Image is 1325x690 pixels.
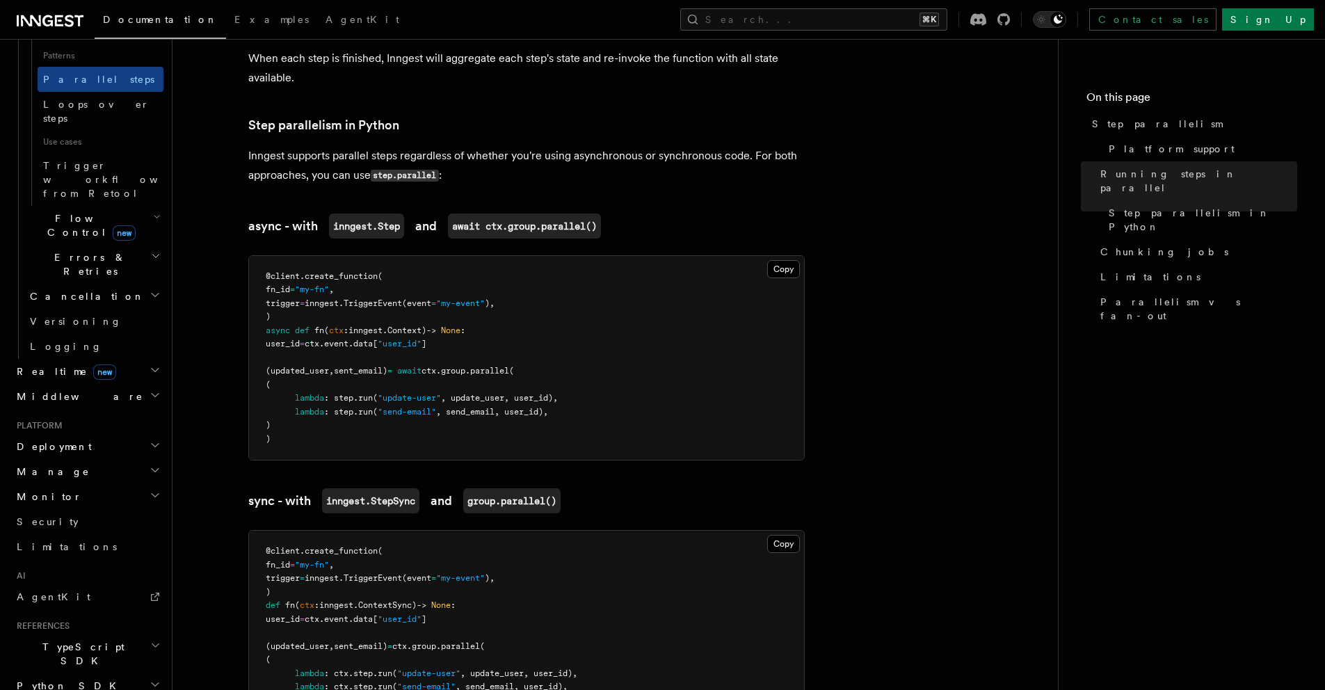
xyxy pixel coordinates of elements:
span: new [93,364,116,380]
a: Limitations [1095,264,1297,289]
button: Manage [11,459,163,484]
span: Manage [11,465,90,479]
span: [ [373,339,378,348]
span: ( [295,600,300,610]
kbd: ⌘K [920,13,939,26]
span: run [358,407,373,417]
span: Limitations [17,541,117,552]
span: def [295,326,310,335]
a: Security [11,509,163,534]
span: ), [485,298,495,308]
span: ] [421,339,426,348]
p: Inngest supports parallel steps regardless of whether you're using asynchronous or synchronous co... [248,146,805,186]
button: Flow Controlnew [24,206,163,245]
span: Documentation [103,14,218,25]
span: data [353,339,373,348]
span: Limitations [1100,270,1200,284]
span: ctx [305,614,319,624]
code: await ctx.group.parallel() [448,214,601,239]
code: group.parallel() [463,488,561,513]
span: "my-event" [436,298,485,308]
span: create_function [305,546,378,556]
span: "my-fn" [295,284,329,294]
button: Errors & Retries [24,245,163,284]
span: Versioning [30,316,122,327]
span: = [431,573,436,583]
span: ( [392,668,397,678]
span: fn_id [266,560,290,570]
span: : [314,600,319,610]
span: "my-event" [436,573,485,583]
a: Documentation [95,4,226,39]
span: event [324,614,348,624]
span: parallel [441,641,480,651]
span: data [353,614,373,624]
span: trigger [266,298,300,308]
span: AgentKit [17,591,90,602]
span: ctx [300,600,314,610]
span: inngest. [305,298,344,308]
span: None [441,326,460,335]
span: (event [402,298,431,308]
span: [ [373,614,378,624]
span: group [412,641,436,651]
span: ), [485,573,495,583]
span: Parallelism vs fan-out [1100,295,1297,323]
span: Errors & Retries [24,250,151,278]
span: : step. [324,393,358,403]
button: Copy [767,260,800,278]
a: AgentKit [11,584,163,609]
span: Flow Control [24,211,153,239]
span: fn_id [266,284,290,294]
span: "update-user" [378,393,441,403]
span: ctx [392,641,407,651]
a: Platform support [1103,136,1297,161]
span: ( [373,407,378,417]
span: ) [266,434,271,444]
span: "my-fn" [295,560,329,570]
span: run [378,668,392,678]
a: Limitations [11,534,163,559]
a: Step parallelism in Python [248,115,399,135]
span: . [383,326,387,335]
span: : ctx.step. [324,668,378,678]
a: Step parallelism in Python [1103,200,1297,239]
span: ( [378,546,383,556]
a: sync - withinngest.StepSyncandgroup.parallel() [248,488,561,513]
span: (updated_user [266,641,329,651]
span: inngest [319,600,353,610]
span: . [465,366,470,376]
span: fn [285,600,295,610]
span: ( [480,641,485,651]
span: user_id [266,339,300,348]
span: TypeScript SDK [11,640,150,668]
span: fn [314,326,324,335]
span: event [324,339,348,348]
span: ) [266,312,271,321]
span: Platform support [1109,142,1235,156]
button: Realtimenew [11,359,163,384]
span: . [436,641,441,651]
a: Step parallelism [1086,111,1297,136]
span: Use cases [38,131,163,153]
a: Parallelism vs fan-out [1095,289,1297,328]
button: Copy [767,535,800,553]
span: = [300,339,305,348]
a: Versioning [24,309,163,334]
a: Logging [24,334,163,359]
span: = [300,298,305,308]
a: Parallel steps [38,67,163,92]
span: ) [266,420,271,430]
span: Cancellation [24,289,145,303]
span: . [348,614,353,624]
span: Patterns [38,45,163,67]
span: = [387,366,392,376]
span: : step. [324,407,358,417]
span: Parallel steps [43,74,154,85]
span: ( [378,271,383,281]
span: = [300,614,305,624]
span: . [300,546,305,556]
span: Loops over steps [43,99,150,124]
span: Trigger workflows from Retool [43,160,196,199]
span: Realtime [11,364,116,378]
